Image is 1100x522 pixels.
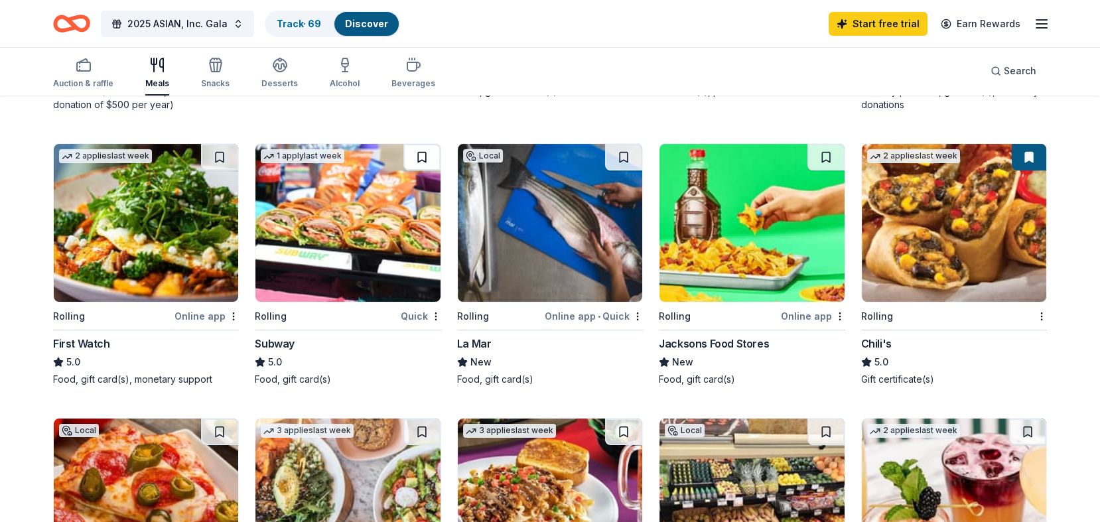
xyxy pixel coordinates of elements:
button: Beverages [391,52,435,96]
div: Local [665,424,705,437]
a: Start free trial [829,12,928,36]
div: 2 applies last week [867,149,960,163]
a: Image for Subway1 applylast weekRollingQuickSubway5.0Food, gift card(s) [255,143,441,386]
div: Rolling [861,308,893,324]
img: Image for Subway [255,144,440,302]
div: Meals [145,78,169,89]
div: Food, gift card(s) [457,373,643,386]
button: Meals [145,52,169,96]
span: Search [1004,63,1036,79]
div: 2 applies last week [867,424,960,438]
span: 5.0 [66,354,80,370]
button: Snacks [201,52,230,96]
div: First Watch [53,336,110,352]
span: 2025 ASIAN, Inc. Gala [127,16,228,32]
a: Home [53,8,90,39]
div: Online app Quick [545,308,643,324]
div: Chili's [861,336,892,352]
span: New [672,354,693,370]
img: Image for La Mar [458,144,642,302]
div: 1 apply last week [261,149,344,163]
div: Beverages [391,78,435,89]
div: Food, gift card(s) [659,373,845,386]
img: Image for Jacksons Food Stores [659,144,844,302]
div: Online app [174,308,239,324]
img: Image for Chili's [862,144,1046,302]
img: Image for First Watch [54,144,238,302]
div: La Mar [457,336,492,352]
div: Snacks [201,78,230,89]
div: Rolling [457,308,489,324]
button: Auction & raffle [53,52,113,96]
div: Auction & raffle [53,78,113,89]
div: Food, gift card(s), monetary support [53,373,239,386]
div: Jacksons Food Stores [659,336,769,352]
a: Earn Rewards [933,12,1028,36]
div: Rolling [255,308,287,324]
div: 2 applies last week [59,149,152,163]
button: 2025 ASIAN, Inc. Gala [101,11,254,37]
div: 3 applies last week [261,424,354,438]
button: Search [980,58,1047,84]
span: 5.0 [268,354,282,370]
span: 5.0 [874,354,888,370]
div: Rolling [53,308,85,324]
button: Track· 69Discover [265,11,400,37]
div: Local [463,149,503,163]
a: Image for Jacksons Food StoresRollingOnline appJacksons Food StoresNewFood, gift card(s) [659,143,845,386]
button: Alcohol [330,52,360,96]
div: Grocery products, gift card(s), monetary donations [861,85,1047,111]
button: Desserts [261,52,298,96]
span: New [470,354,492,370]
div: Desserts [261,78,298,89]
div: 3 applies last week [463,424,556,438]
a: Track· 69 [277,18,321,29]
div: Quick [401,308,441,324]
div: Gift cards ($50-100 value, with a maximum donation of $500 per year) [53,85,239,111]
div: Gift certificate(s) [861,373,1047,386]
div: Online app [781,308,845,324]
div: Alcohol [330,78,360,89]
a: Discover [345,18,388,29]
div: Rolling [659,308,691,324]
div: Subway [255,336,295,352]
a: Image for First Watch2 applieslast weekRollingOnline appFirst Watch5.0Food, gift card(s), monetar... [53,143,239,386]
div: Food, gift card(s) [255,373,441,386]
a: Image for La MarLocalRollingOnline app•QuickLa MarNewFood, gift card(s) [457,143,643,386]
div: Local [59,424,99,437]
a: Image for Chili's2 applieslast weekRollingChili's5.0Gift certificate(s) [861,143,1047,386]
span: • [598,311,600,322]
